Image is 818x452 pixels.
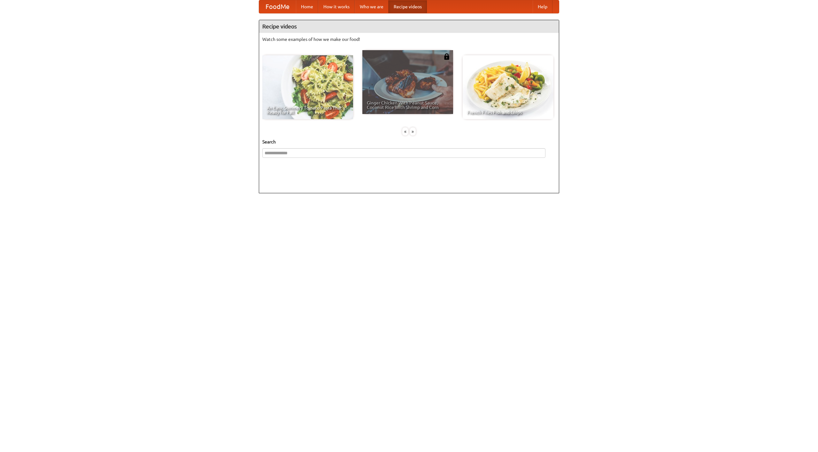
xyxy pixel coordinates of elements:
[259,20,559,33] h4: Recipe videos
[262,55,353,119] a: An Easy, Summery Tomato Pasta That's Ready for Fall
[444,53,450,60] img: 483408.png
[318,0,355,13] a: How it works
[402,127,408,135] div: «
[262,139,556,145] h5: Search
[267,106,349,115] span: An Easy, Summery Tomato Pasta That's Ready for Fall
[259,0,296,13] a: FoodMe
[262,36,556,42] p: Watch some examples of how we make our food!
[296,0,318,13] a: Home
[467,110,549,115] span: French Fries Fish and Chips
[463,55,553,119] a: French Fries Fish and Chips
[410,127,416,135] div: »
[355,0,389,13] a: Who we are
[533,0,552,13] a: Help
[389,0,427,13] a: Recipe videos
